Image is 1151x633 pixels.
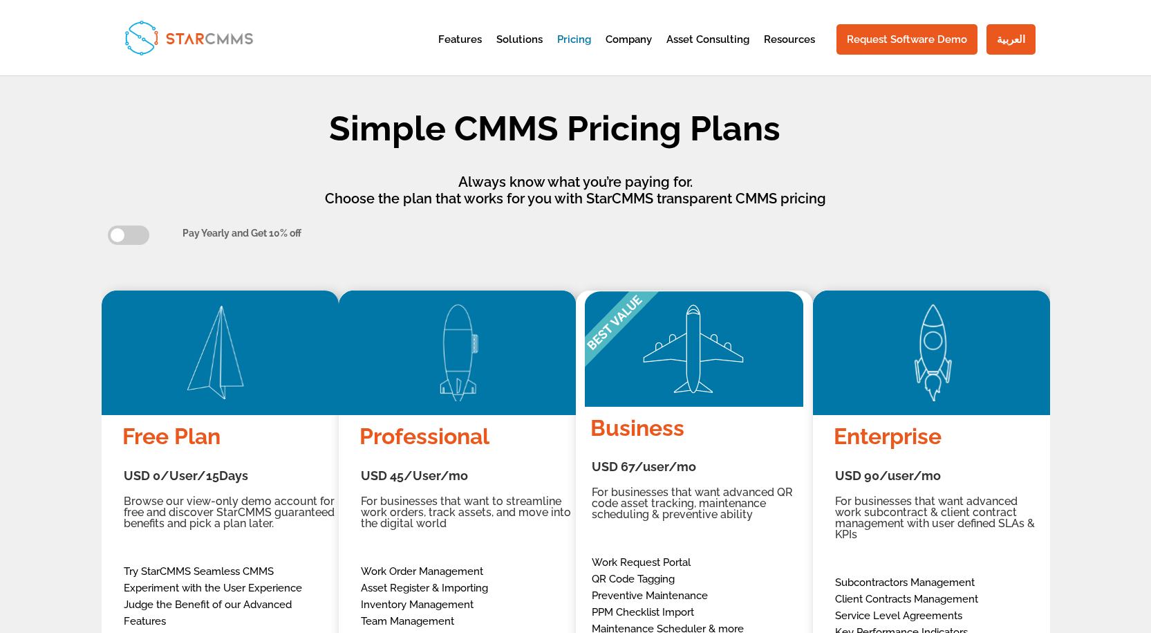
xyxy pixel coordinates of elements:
a: Pricing [557,35,591,68]
h5: For businesses that want advanced QR code asset tracking, maintenance scheduling & preventive abi... [592,487,815,527]
h5: For businesses that want advanced work subcontract & client contract management with user defined... [835,496,1046,547]
a: Company [606,35,652,68]
h3: USD 67/user/mo [592,461,815,480]
a: Solutions [496,35,543,68]
h5: Browse our view-only demo account for free and discover StarCMMS guaranteed benefits and pick a p... [124,496,335,536]
img: StarCMMS [119,15,259,60]
a: Request Software Demo [836,24,977,55]
a: Features [438,35,482,68]
h3: USD 90/user/mo [835,470,1046,489]
h3: USD 45/User/mo [361,470,572,489]
h3: USD 0/User/15Days [124,470,335,489]
a: العربية [986,24,1036,55]
h4: Professional [359,424,573,455]
h5: For businesses that want to streamline work orders, track assets, and move into the digital world [361,496,572,536]
p: Try StarCMMS Seamless CMMS Experiment with the User Experience Judge the Benefit of our Advanced ... [124,563,335,630]
a: Asset Consulting [666,35,749,68]
div: Pay Yearly and Get 10% off [183,226,1043,242]
h4: Business [590,416,816,447]
h4: Free Plan [122,424,336,455]
h4: Enterprise [834,424,1047,455]
a: Resources [764,35,815,68]
p: Always know what you’re paying for. Choose the plan that works for you with StarCMMS transparent ... [203,174,949,207]
h1: Simple CMMS Pricing Plans [161,111,949,153]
